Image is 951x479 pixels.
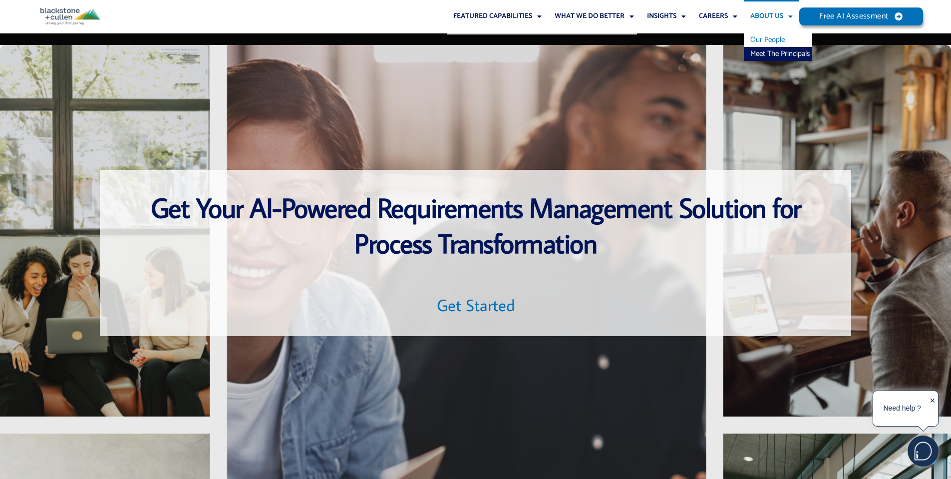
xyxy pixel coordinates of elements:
[744,47,812,61] a: Meet The Principals
[744,33,812,61] ul: About Us
[120,190,831,261] h2: Get Your AI-Powered Requirements Management Solution for Process Transformation
[799,7,923,25] a: Free AI Assessment
[875,393,930,425] div: Need help ?
[819,12,888,20] span: Free AI Assessment
[744,33,812,47] a: Our People
[120,295,831,316] h2: Get Started
[930,394,936,425] div: ✕
[908,436,938,466] img: users%2F5SSOSaKfQqXq3cFEnIZRYMEs4ra2%2Fmedia%2Fimages%2F-Bulle%20blanche%20sans%20fond%20%2B%20ma...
